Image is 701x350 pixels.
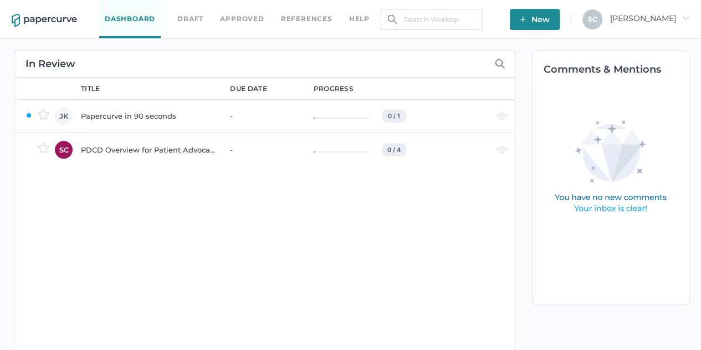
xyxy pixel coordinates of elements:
div: 0 / 4 [382,143,406,156]
div: Papercurve in 90 seconds [81,109,217,123]
div: title [81,84,100,94]
img: papercurve-logo-colour.7244d18c.svg [12,14,77,27]
h2: Comments & Mentions [544,64,689,74]
img: ZaPP2z7XVwAAAABJRU5ErkJggg== [25,112,32,119]
td: - [219,133,302,166]
div: help [349,13,370,25]
img: comments-empty-state.0193fcf7.svg [531,111,690,223]
div: due date [230,84,267,94]
button: New [510,9,560,30]
img: search.bf03fe8b.svg [388,15,397,24]
a: References [281,13,332,25]
input: Search Workspace [381,9,482,30]
div: SC [55,141,73,159]
td: - [219,99,302,133]
img: eye-light-gray.b6d092a5.svg [496,146,508,154]
div: PDCD Overview for Patient Advocacy [81,143,217,156]
div: JK [55,107,73,125]
h2: In Review [25,59,75,69]
span: New [520,9,550,30]
span: S C [588,15,597,23]
a: Approved [220,13,264,25]
div: 0 / 1 [382,109,406,123]
img: star-inactive.70f2008a.svg [38,142,49,153]
div: progress [314,84,354,94]
i: arrow_right [682,14,689,22]
a: Draft [177,13,203,25]
img: plus-white.e19ec114.svg [520,16,526,22]
img: search-icon-expand.c6106642.svg [495,59,505,69]
img: star-inactive.70f2008a.svg [38,109,49,120]
span: [PERSON_NAME] [610,13,689,23]
img: eye-light-gray.b6d092a5.svg [496,113,508,120]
